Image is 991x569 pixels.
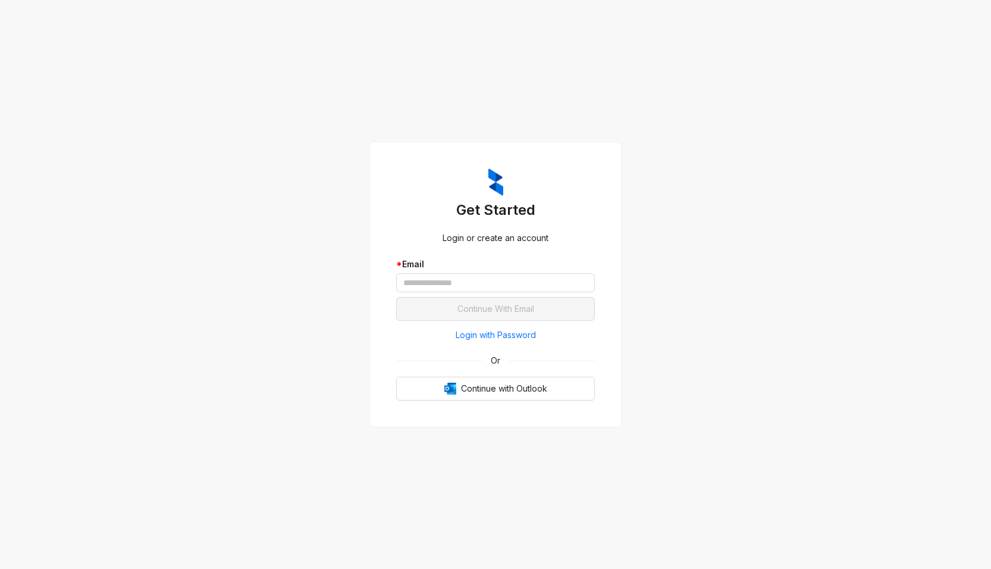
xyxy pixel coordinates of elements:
button: OutlookContinue with Outlook [396,377,595,401]
span: Or [482,354,509,367]
span: Login with Password [456,329,536,342]
h3: Get Started [396,201,595,220]
div: Email [396,258,595,271]
img: ZumaIcon [488,168,503,196]
button: Login with Password [396,326,595,345]
button: Continue With Email [396,297,595,321]
span: Continue with Outlook [461,382,547,395]
div: Login or create an account [396,232,595,245]
img: Outlook [444,383,456,395]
